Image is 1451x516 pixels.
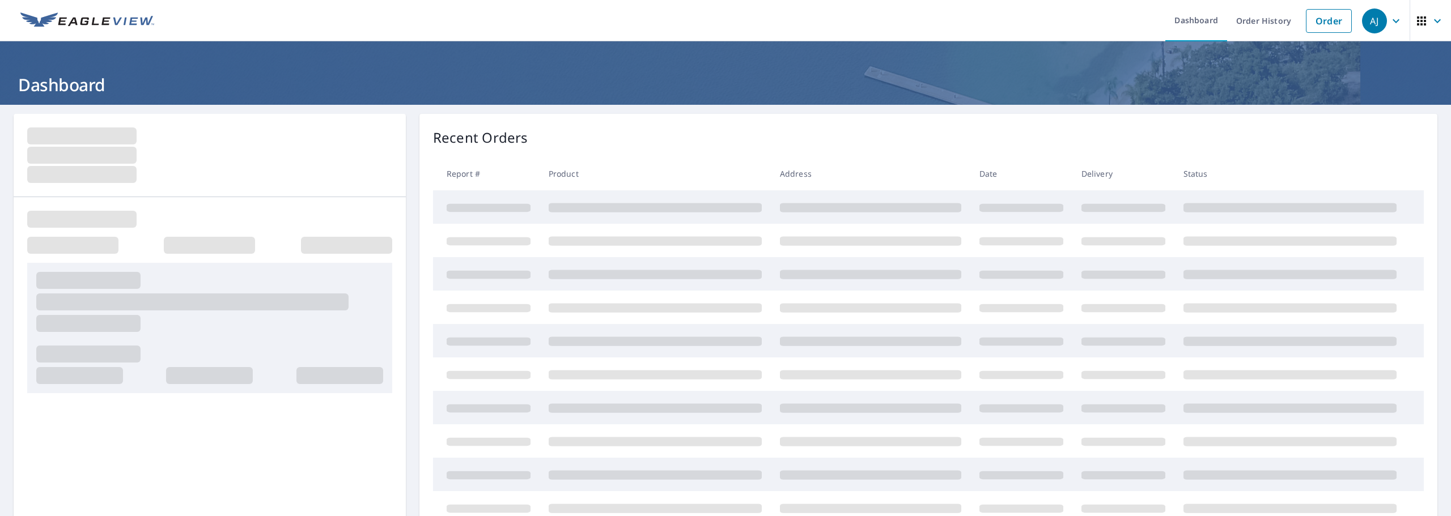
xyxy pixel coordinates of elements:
[771,157,970,190] th: Address
[1362,8,1387,33] div: AJ
[433,157,540,190] th: Report #
[1306,9,1352,33] a: Order
[1174,157,1406,190] th: Status
[970,157,1072,190] th: Date
[540,157,771,190] th: Product
[1072,157,1174,190] th: Delivery
[20,12,154,29] img: EV Logo
[433,127,528,148] p: Recent Orders
[14,73,1437,96] h1: Dashboard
